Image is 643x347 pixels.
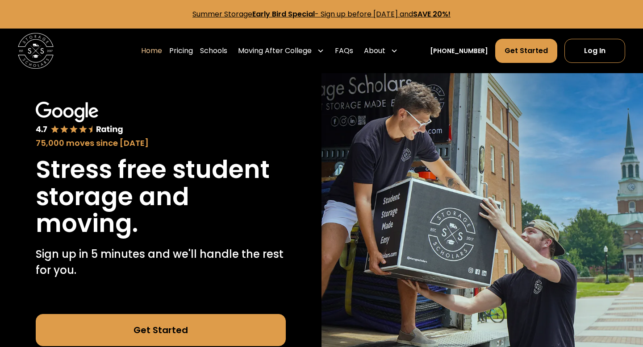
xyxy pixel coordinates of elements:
[564,39,625,63] a: Log In
[238,45,312,56] div: Moving After College
[36,137,286,149] div: 75,000 moves since [DATE]
[36,102,123,135] img: Google 4.7 star rating
[141,38,162,63] a: Home
[200,38,227,63] a: Schools
[252,9,315,19] strong: Early Bird Special
[36,314,286,346] a: Get Started
[430,46,488,56] a: [PHONE_NUMBER]
[335,38,353,63] a: FAQs
[192,9,451,19] a: Summer StorageEarly Bird Special- Sign up before [DATE] andSAVE 20%!
[18,33,54,69] img: Storage Scholars main logo
[169,38,193,63] a: Pricing
[36,246,286,278] p: Sign up in 5 minutes and we'll handle the rest for you.
[413,9,451,19] strong: SAVE 20%!
[36,156,286,237] h1: Stress free student storage and moving.
[364,45,385,56] div: About
[495,39,557,63] a: Get Started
